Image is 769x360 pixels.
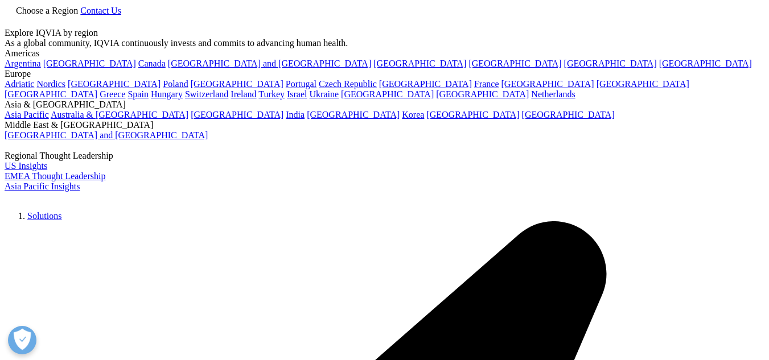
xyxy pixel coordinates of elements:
a: [GEOGRAPHIC_DATA] [659,59,752,68]
a: India [286,110,305,119]
a: Korea [402,110,424,119]
a: [GEOGRAPHIC_DATA] [379,79,472,89]
a: Argentina [5,59,41,68]
a: Solutions [27,211,61,221]
a: [GEOGRAPHIC_DATA] [5,89,97,99]
button: Abrir preferencias [8,326,36,354]
a: Nordics [36,79,65,89]
a: [GEOGRAPHIC_DATA] [564,59,657,68]
div: Middle East & [GEOGRAPHIC_DATA] [5,120,764,130]
a: Portugal [286,79,316,89]
a: [GEOGRAPHIC_DATA] [597,79,689,89]
a: Hungary [151,89,183,99]
a: Poland [163,79,188,89]
a: [GEOGRAPHIC_DATA] and [GEOGRAPHIC_DATA] [168,59,371,68]
a: Canada [138,59,166,68]
div: Americas [5,48,764,59]
a: Switzerland [185,89,228,99]
a: [GEOGRAPHIC_DATA] [307,110,400,119]
div: Europe [5,69,764,79]
a: Adriatic [5,79,34,89]
a: Spain [128,89,148,99]
a: [GEOGRAPHIC_DATA] and [GEOGRAPHIC_DATA] [5,130,208,140]
a: [GEOGRAPHIC_DATA] [501,79,594,89]
a: [GEOGRAPHIC_DATA] [341,89,434,99]
a: Turkey [258,89,285,99]
a: [GEOGRAPHIC_DATA] [522,110,615,119]
a: [GEOGRAPHIC_DATA] [426,110,519,119]
a: Ukraine [310,89,339,99]
span: Choose a Region [16,6,78,15]
a: Czech Republic [319,79,377,89]
a: [GEOGRAPHIC_DATA] [43,59,136,68]
a: France [474,79,499,89]
div: Asia & [GEOGRAPHIC_DATA] [5,100,764,110]
a: [GEOGRAPHIC_DATA] [191,79,283,89]
a: [GEOGRAPHIC_DATA] [468,59,561,68]
a: [GEOGRAPHIC_DATA] [191,110,283,119]
a: Asia Pacific Insights [5,181,80,191]
a: Australia & [GEOGRAPHIC_DATA] [51,110,188,119]
div: Explore IQVIA by region [5,28,764,38]
a: Israel [287,89,307,99]
a: [GEOGRAPHIC_DATA] [436,89,529,99]
a: US Insights [5,161,47,171]
a: [GEOGRAPHIC_DATA] [373,59,466,68]
a: Greece [100,89,125,99]
a: EMEA Thought Leadership [5,171,105,181]
a: Netherlands [531,89,575,99]
a: Contact Us [80,6,121,15]
div: Regional Thought Leadership [5,151,764,161]
a: Ireland [231,89,256,99]
a: [GEOGRAPHIC_DATA] [68,79,161,89]
a: Asia Pacific [5,110,49,119]
div: As a global community, IQVIA continuously invests and commits to advancing human health. [5,38,764,48]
